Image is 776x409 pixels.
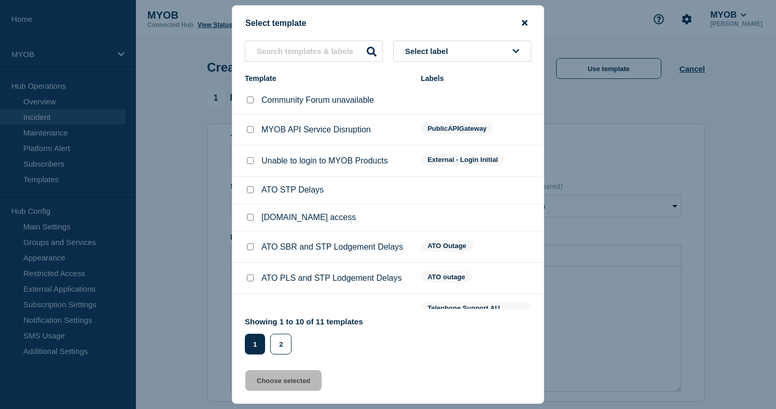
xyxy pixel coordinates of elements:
[245,370,322,391] button: Choose selected
[247,157,254,164] input: Unable to login to MYOB Products checkbox
[247,126,254,133] input: MYOB API Service Disruption checkbox
[270,334,292,355] button: 2
[232,18,544,28] div: Select template
[405,47,452,56] span: Select label
[247,97,254,103] input: Community Forum unavailable checkbox
[245,317,363,326] p: Showing 1 to 10 of 11 templates
[261,308,384,318] p: Problem with our phone numbers
[247,243,254,250] input: ATO SBR and STP Lodgement Delays checkbox
[421,74,531,83] div: Labels
[261,96,374,105] p: Community Forum unavailable
[261,156,388,166] p: Unable to login to MYOB Products
[245,334,265,355] button: 1
[247,186,254,193] input: ATO STP Delays checkbox
[421,271,472,283] span: ATO outage
[421,302,531,322] span: Telephone Support AU [GEOGRAPHIC_DATA]
[421,154,505,166] span: External - Login Initial
[247,214,254,221] input: my.myob.com access checkbox
[393,40,531,62] button: Select label
[421,122,493,134] span: PublicAPIGateway
[261,242,403,252] p: ATO SBR and STP Lodgement Delays
[261,213,356,222] p: [DOMAIN_NAME] access
[261,125,371,134] p: MYOB API Service Disruption
[245,40,383,62] input: Search templates & labels
[261,185,324,195] p: ATO STP Delays
[247,275,254,281] input: ATO PLS and STP Lodgement Delays checkbox
[519,18,531,28] button: close button
[421,240,473,252] span: ATO Outage
[245,74,410,83] div: Template
[261,274,401,283] p: ATO PLS and STP Lodgement Delays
